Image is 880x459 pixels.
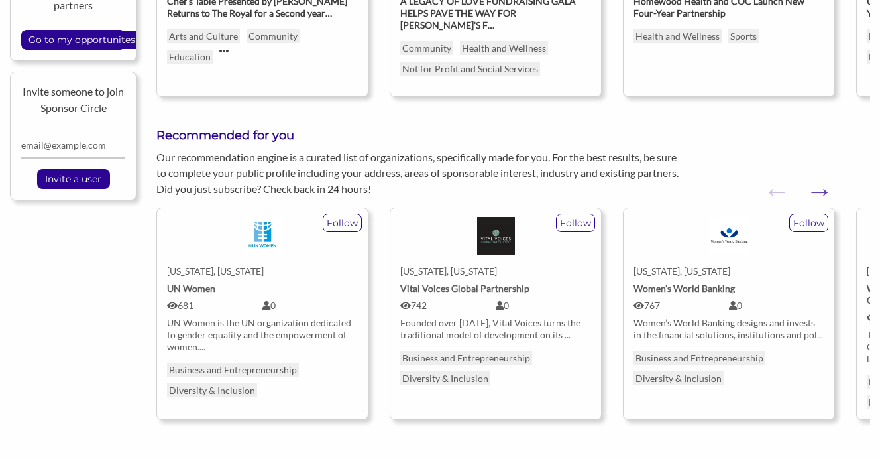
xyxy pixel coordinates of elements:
[633,265,824,277] div: [US_STATE], [US_STATE]
[400,351,532,365] p: Business and Entrepreneurship
[167,29,240,43] a: Arts and Culture
[729,300,824,312] div: 0
[167,208,358,353] a: UN Women Logo[US_STATE], [US_STATE]UN Women6810UN Women is the UN organization dedicated to gende...
[262,300,358,312] div: 0
[22,31,142,49] input: Go to my opportunites
[633,351,765,365] p: Business and Entrepreneurship
[633,29,722,43] p: Health and Wellness
[460,41,548,55] p: Health and Wellness
[167,300,262,312] div: 681
[38,170,108,188] input: Invite a user
[400,62,540,76] p: Not for Profit and Social Services
[146,149,696,197] div: Our recommendation engine is a curated list of organizations, specifically made for you. For the ...
[156,127,870,144] h3: Recommended for you
[710,217,749,255] img: Women's World Banking Logo
[806,178,819,191] button: Next
[400,300,496,312] div: 742
[167,283,215,294] strong: UN Women
[21,83,125,117] p: Invite someone to join Sponsor Circle
[728,29,759,43] p: Sports
[633,317,824,341] div: Women’s World Banking designs and invests in the financial solutions, institutions and pol...
[323,214,361,231] p: Follow
[167,383,257,397] a: Diversity & Inclusion
[477,217,516,255] img: Vital Voices Global Partnership Logo
[400,317,591,341] div: Founded over [DATE], Vital Voices turns the traditional model of development on its ...
[400,283,529,294] strong: Vital Voices Global Partnership
[400,41,453,55] p: Community
[167,363,299,377] a: Business and Entrepreneurship
[21,133,125,159] input: email@example.com
[247,29,300,43] a: Community
[633,371,724,385] p: Diversity & Inclusion
[763,178,777,191] button: Previous
[244,217,282,255] img: UN Women Logo
[167,265,358,277] div: [US_STATE], [US_STATE]
[400,265,591,277] div: [US_STATE], [US_STATE]
[633,300,729,312] div: 767
[400,371,490,385] p: Diversity & Inclusion
[790,214,828,231] p: Follow
[496,300,591,312] div: 0
[167,50,213,64] a: Education
[167,317,358,353] div: UN Women is the UN organization dedicated to gender equality and the empowerment of women....
[557,214,594,231] p: Follow
[633,283,735,294] strong: Women's World Banking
